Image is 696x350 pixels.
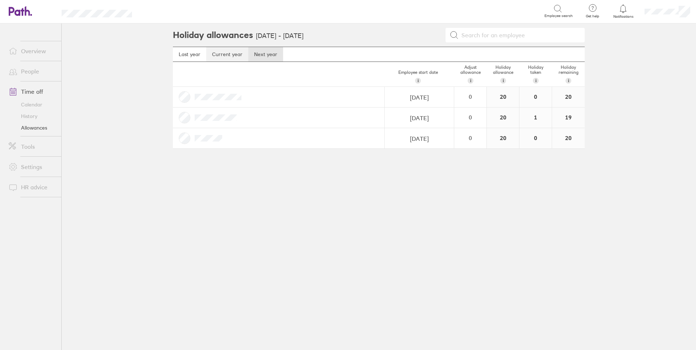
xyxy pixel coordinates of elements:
[382,67,454,87] div: Employee start date
[152,8,170,14] div: Search
[552,87,585,107] div: 20
[487,62,519,87] div: Holiday allowance
[544,14,573,18] span: Employee search
[173,47,206,62] a: Last year
[206,47,248,62] a: Current year
[519,128,552,148] div: 0
[454,62,487,87] div: Adjust allowance
[3,110,61,122] a: History
[3,44,61,58] a: Overview
[581,14,604,18] span: Get help
[487,87,519,107] div: 20
[519,87,552,107] div: 0
[3,122,61,134] a: Allowances
[3,99,61,110] a: Calendar
[3,160,61,174] a: Settings
[568,78,569,84] span: i
[3,64,61,79] a: People
[3,139,61,154] a: Tools
[455,114,486,121] div: 0
[385,87,453,107] input: dd/mm/yyyy
[612,4,635,19] a: Notifications
[455,135,486,141] div: 0
[487,107,519,128] div: 20
[3,180,61,194] a: HR advice
[612,14,635,19] span: Notifications
[256,32,303,40] h3: [DATE] - [DATE]
[552,107,585,128] div: 19
[173,24,253,47] h2: Holiday allowances
[385,108,453,128] input: dd/mm/yyyy
[470,78,471,84] span: i
[519,107,552,128] div: 1
[552,62,585,87] div: Holiday remaining
[248,47,283,62] a: Next year
[552,128,585,148] div: 20
[418,78,419,84] span: i
[519,62,552,87] div: Holiday taken
[487,128,519,148] div: 20
[535,78,536,84] span: i
[503,78,504,84] span: i
[3,84,61,99] a: Time off
[455,93,486,100] div: 0
[385,128,453,149] input: dd/mm/yyyy
[459,28,580,42] input: Search for an employee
